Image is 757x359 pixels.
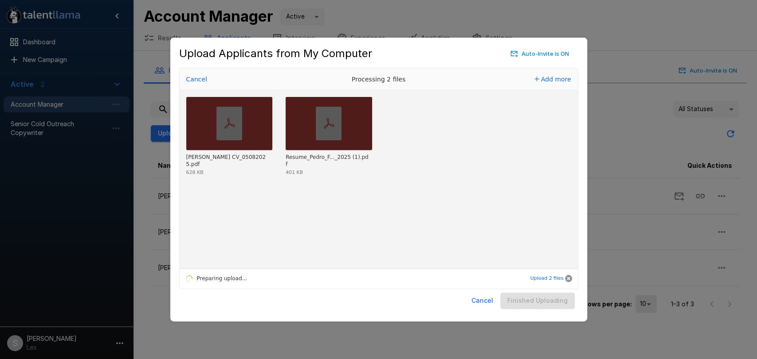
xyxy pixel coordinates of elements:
[186,170,204,175] div: 628 KB
[565,275,572,282] button: Cancel
[179,46,372,61] h5: Upload Applicants from My Computer
[531,73,575,85] button: Add more files
[509,47,571,61] button: Auto-Invite is ON
[530,270,563,287] button: Upload 2 files
[286,154,370,168] div: Resume_Pedro_Fernan_2025 (1).pdf
[468,293,497,309] button: Cancel
[184,73,210,85] button: Cancel
[286,170,303,175] div: 401 KB
[180,268,247,289] div: Preparing upload...
[312,68,445,90] div: Processing 2 files
[179,68,578,289] div: Uppy Dashboard
[186,154,271,168] div: Marie Dumaguin CV_05082025.pdf
[541,76,571,83] span: Add more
